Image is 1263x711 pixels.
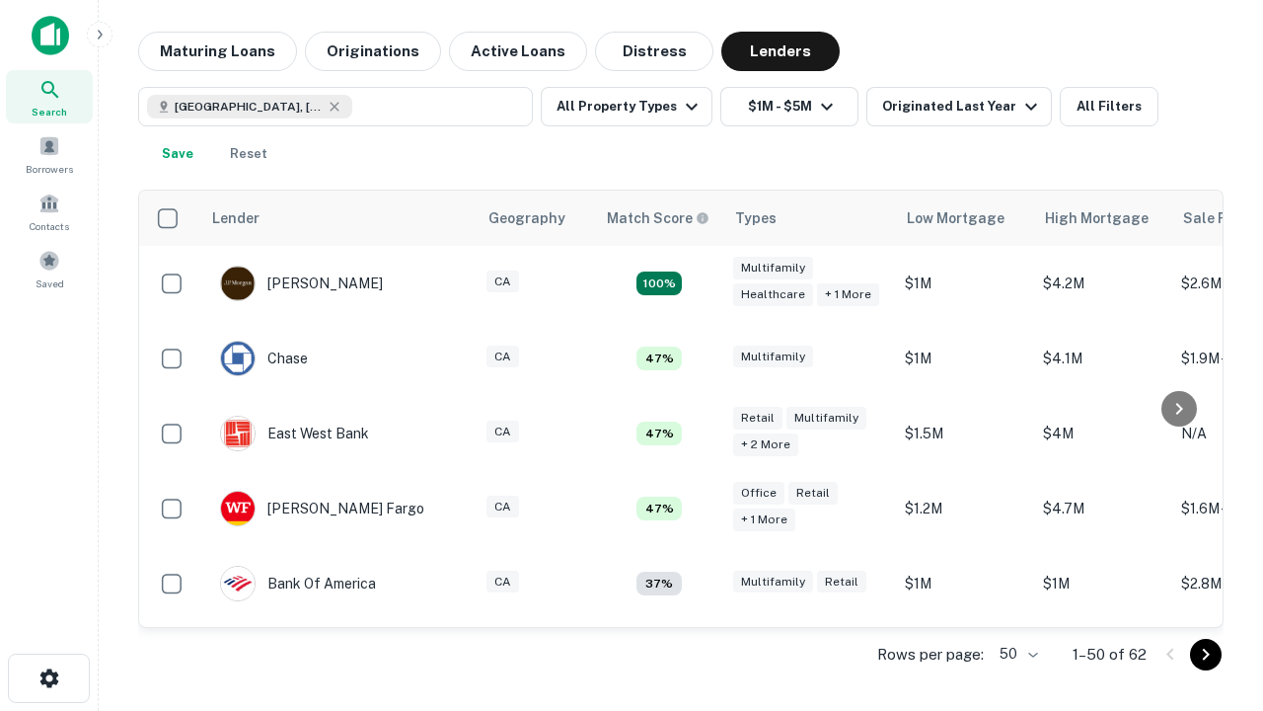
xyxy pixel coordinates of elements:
div: CA [486,496,519,518]
div: Capitalize uses an advanced AI algorithm to match your search with the best lender. The match sco... [607,207,709,229]
div: Matching Properties: 5, hasApolloMatch: undefined [636,497,682,520]
th: High Mortgage [1033,191,1171,246]
td: $4.1M [1033,321,1171,396]
div: Chase [220,341,308,376]
button: Originations [305,32,441,71]
td: $1M [895,546,1033,621]
th: Types [723,191,895,246]
a: Saved [6,242,93,295]
div: CA [486,271,519,293]
button: All Filters [1060,87,1158,126]
td: $4.7M [1033,471,1171,546]
div: Geography [488,206,565,230]
div: Matching Properties: 5, hasApolloMatch: undefined [636,422,682,445]
div: Matching Properties: 4, hasApolloMatch: undefined [636,572,682,595]
td: $1M [895,321,1033,396]
p: Rows per page: [877,643,984,667]
p: 1–50 of 62 [1073,643,1147,667]
button: Active Loans [449,32,587,71]
div: Matching Properties: 5, hasApolloMatch: undefined [636,347,682,370]
img: picture [221,567,255,600]
button: Save your search to get updates of matches that match your search criteria. [146,134,209,174]
div: Low Mortgage [907,206,1004,230]
div: Retail [788,482,838,505]
img: capitalize-icon.png [32,16,69,55]
td: $1.2M [895,471,1033,546]
button: Lenders [721,32,840,71]
iframe: Chat Widget [1164,490,1263,585]
td: $4M [1033,396,1171,471]
span: Borrowers [26,161,73,177]
button: Maturing Loans [138,32,297,71]
div: [PERSON_NAME] Fargo [220,491,424,526]
div: East West Bank [220,416,369,451]
a: Contacts [6,185,93,238]
div: Retail [817,571,866,593]
div: Retail [733,407,782,430]
img: picture [221,342,255,375]
button: Go to next page [1190,639,1222,671]
span: Saved [36,276,64,291]
td: $1.5M [895,396,1033,471]
div: Originated Last Year [882,95,1043,118]
button: $1M - $5M [720,87,858,126]
td: $4.2M [1033,246,1171,321]
div: Multifamily [733,257,813,279]
a: Search [6,70,93,123]
img: picture [221,267,255,300]
div: Healthcare [733,283,813,306]
h6: Match Score [607,207,706,229]
th: Capitalize uses an advanced AI algorithm to match your search with the best lender. The match sco... [595,191,723,246]
div: 50 [992,640,1041,669]
button: Reset [217,134,280,174]
span: [GEOGRAPHIC_DATA], [GEOGRAPHIC_DATA], [GEOGRAPHIC_DATA] [175,98,323,116]
th: Lender [200,191,477,246]
button: All Property Types [541,87,712,126]
button: [GEOGRAPHIC_DATA], [GEOGRAPHIC_DATA], [GEOGRAPHIC_DATA] [138,87,533,126]
img: picture [221,417,255,450]
th: Low Mortgage [895,191,1033,246]
th: Geography [477,191,595,246]
td: $4.5M [1033,621,1171,696]
span: Contacts [30,218,69,234]
div: CA [486,346,519,368]
div: Multifamily [733,571,813,593]
div: CA [486,421,519,443]
div: [PERSON_NAME] [220,266,383,301]
div: Lender [212,206,260,230]
div: + 2 more [733,434,798,456]
div: + 1 more [817,283,879,306]
div: High Mortgage [1045,206,1149,230]
div: Office [733,482,784,505]
td: $1M [1033,546,1171,621]
div: + 1 more [733,509,795,531]
td: $1.4M [895,621,1033,696]
div: Multifamily [786,407,866,430]
div: Matching Properties: 19, hasApolloMatch: undefined [636,272,682,295]
button: Distress [595,32,713,71]
div: Types [735,206,777,230]
td: $1M [895,246,1033,321]
div: Bank Of America [220,566,376,601]
div: CA [486,571,519,593]
a: Borrowers [6,127,93,181]
span: Search [32,104,67,119]
div: Multifamily [733,346,813,368]
button: Originated Last Year [866,87,1052,126]
img: picture [221,492,255,525]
